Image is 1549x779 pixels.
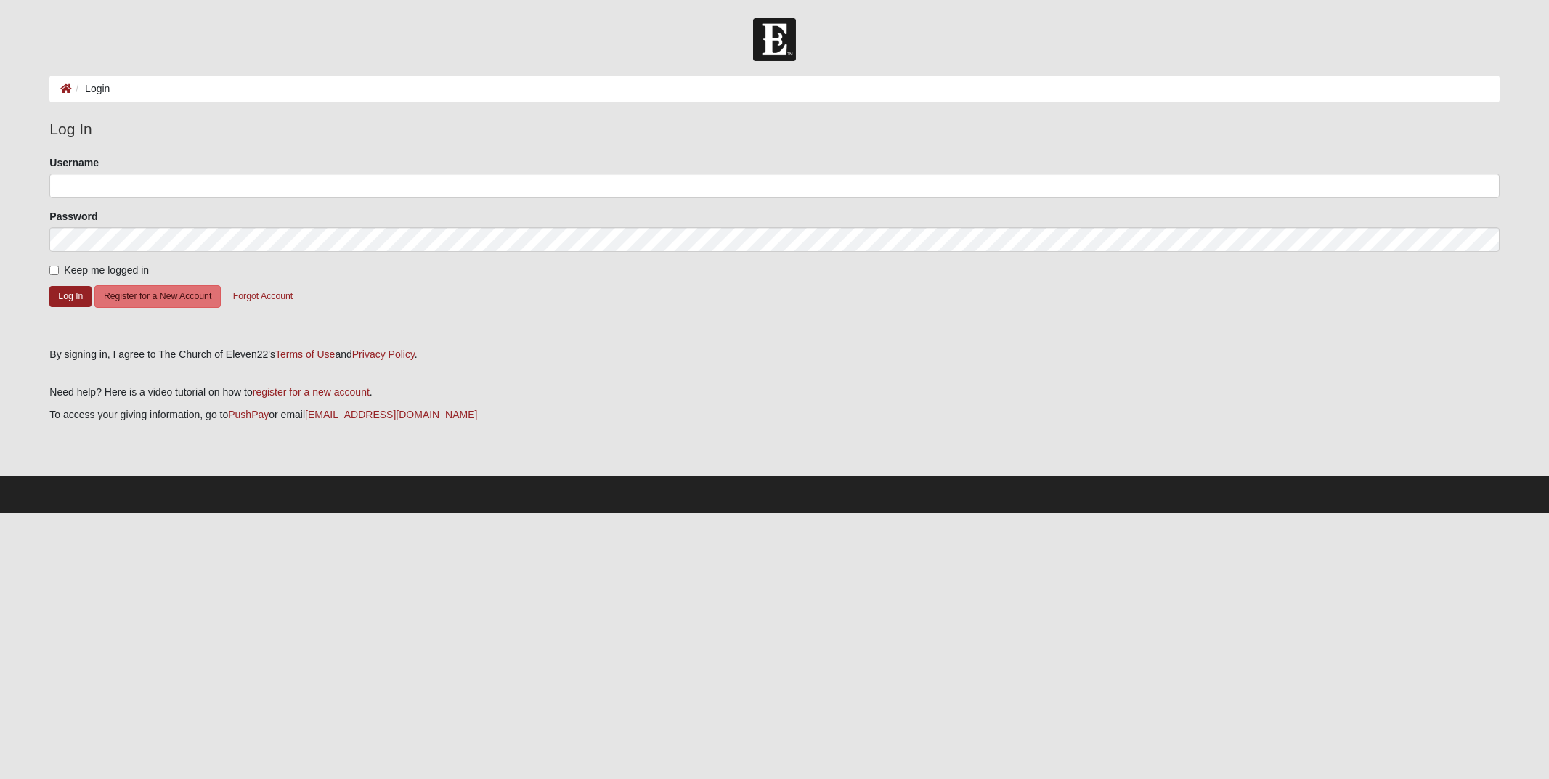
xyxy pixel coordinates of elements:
[49,209,97,224] label: Password
[49,266,59,275] input: Keep me logged in
[228,409,269,420] a: PushPay
[49,407,1499,423] p: To access your giving information, go to or email
[352,348,415,360] a: Privacy Policy
[753,18,796,61] img: Church of Eleven22 Logo
[72,81,110,97] li: Login
[49,286,92,307] button: Log In
[49,347,1499,362] div: By signing in, I agree to The Church of Eleven22's and .
[253,386,370,398] a: register for a new account
[94,285,221,308] button: Register for a New Account
[49,385,1499,400] p: Need help? Here is a video tutorial on how to .
[305,409,477,420] a: [EMAIL_ADDRESS][DOMAIN_NAME]
[49,155,99,170] label: Username
[49,118,1499,141] legend: Log In
[275,348,335,360] a: Terms of Use
[64,264,149,276] span: Keep me logged in
[224,285,302,308] button: Forgot Account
